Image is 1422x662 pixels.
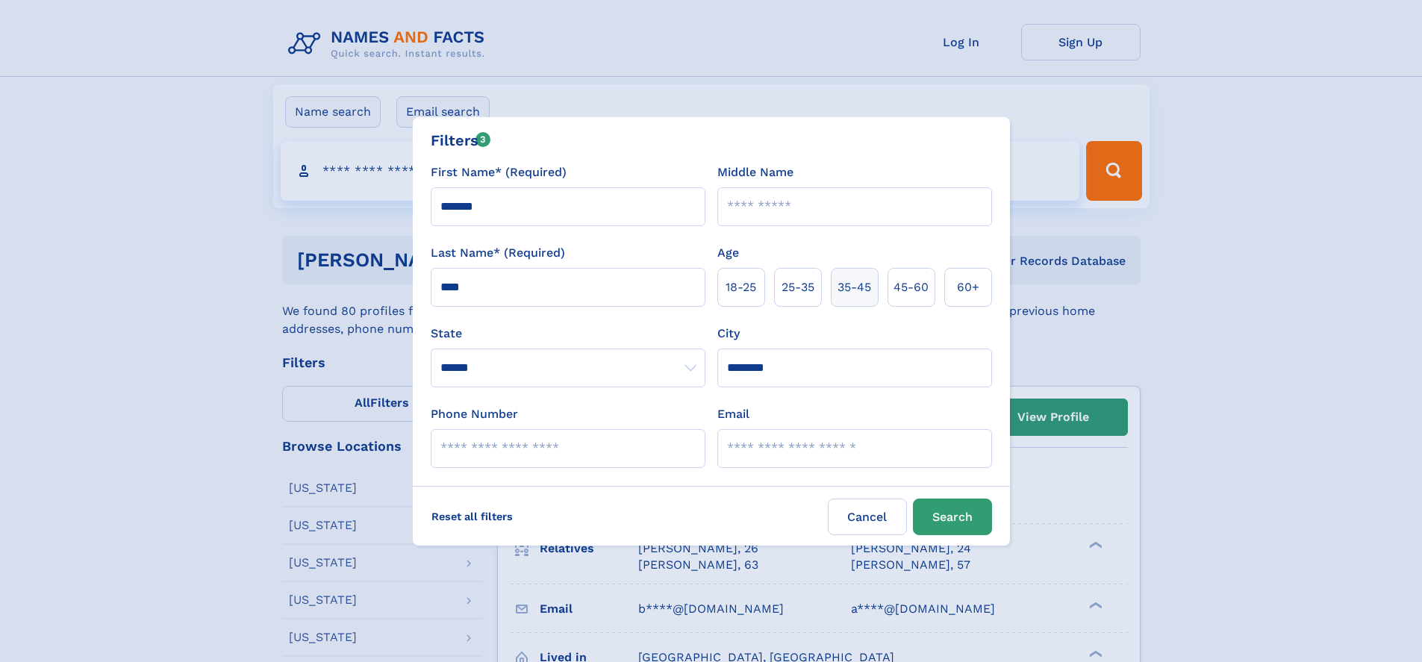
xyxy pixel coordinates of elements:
label: City [717,325,740,343]
label: State [431,325,705,343]
label: Reset all filters [422,499,523,534]
label: Last Name* (Required) [431,244,565,262]
label: Middle Name [717,163,793,181]
span: 25‑35 [782,278,814,296]
button: Search [913,499,992,535]
span: 18‑25 [726,278,756,296]
span: 60+ [957,278,979,296]
label: Phone Number [431,405,518,423]
label: Cancel [828,499,907,535]
span: 45‑60 [894,278,929,296]
label: Email [717,405,749,423]
div: Filters [431,129,491,152]
span: 35‑45 [838,278,871,296]
label: First Name* (Required) [431,163,567,181]
label: Age [717,244,739,262]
